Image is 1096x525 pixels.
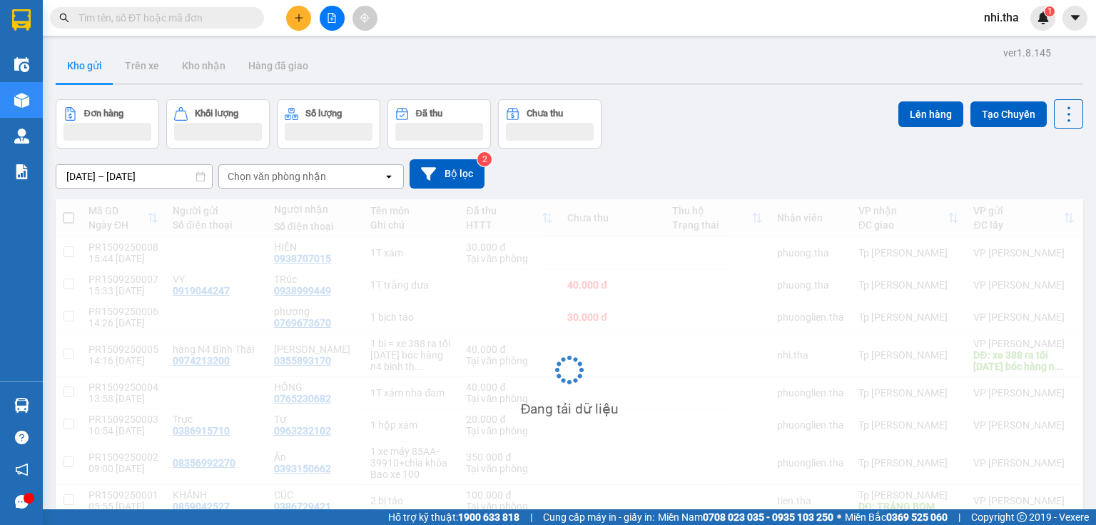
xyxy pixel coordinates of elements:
[498,99,602,149] button: Chưa thu
[14,57,29,72] img: warehouse-icon
[305,109,342,119] div: Số lượng
[530,509,532,525] span: |
[383,171,395,182] svg: open
[410,159,484,189] button: Bộ lọc
[14,93,29,108] img: warehouse-icon
[294,13,304,23] span: plus
[521,399,619,420] div: Đang tải dữ liệu
[527,109,563,119] div: Chưa thu
[84,109,123,119] div: Đơn hàng
[958,509,960,525] span: |
[1062,6,1087,31] button: caret-down
[78,10,247,26] input: Tìm tên, số ĐT hoặc mã đơn
[388,509,519,525] span: Hỗ trợ kỹ thuật:
[970,101,1047,127] button: Tạo Chuyến
[703,511,833,523] strong: 0708 023 035 - 0935 103 250
[113,49,171,83] button: Trên xe
[15,495,29,509] span: message
[973,9,1030,26] span: nhi.tha
[15,463,29,476] span: notification
[171,49,237,83] button: Kho nhận
[1047,6,1052,16] span: 1
[15,431,29,444] span: question-circle
[1045,6,1055,16] sup: 1
[543,509,654,525] span: Cung cấp máy in - giấy in:
[416,109,442,119] div: Đã thu
[886,511,948,523] strong: 0369 525 060
[286,6,311,31] button: plus
[1037,11,1050,24] img: icon-new-feature
[56,99,159,149] button: Đơn hàng
[166,99,270,149] button: Khối lượng
[352,6,377,31] button: aim
[1069,11,1082,24] span: caret-down
[14,164,29,179] img: solution-icon
[56,49,113,83] button: Kho gửi
[845,509,948,525] span: Miền Bắc
[837,514,841,520] span: ⚪️
[228,169,326,184] div: Chọn văn phòng nhận
[320,6,345,31] button: file-add
[195,109,238,119] div: Khối lượng
[14,398,29,413] img: warehouse-icon
[1003,45,1051,61] div: ver 1.8.145
[327,13,337,23] span: file-add
[56,165,212,188] input: Select a date range.
[59,13,69,23] span: search
[387,99,491,149] button: Đã thu
[237,49,320,83] button: Hàng đã giao
[898,101,963,127] button: Lên hàng
[277,99,380,149] button: Số lượng
[658,509,833,525] span: Miền Nam
[12,9,31,31] img: logo-vxr
[360,13,370,23] span: aim
[477,152,492,166] sup: 2
[14,129,29,144] img: warehouse-icon
[1017,512,1027,522] span: copyright
[458,511,519,523] strong: 1900 633 818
